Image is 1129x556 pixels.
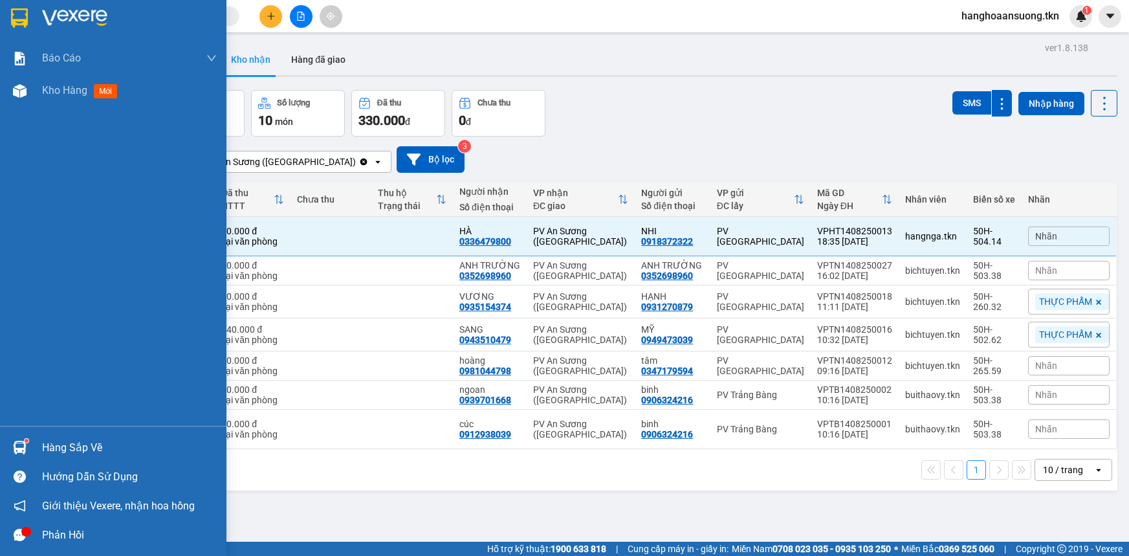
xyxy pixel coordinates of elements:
[215,183,290,217] th: Toggle SortBy
[817,429,892,439] div: 10:16 [DATE]
[641,236,693,247] div: 0918372322
[259,5,282,28] button: plus
[13,52,27,65] img: solution-icon
[817,419,892,429] div: VPTB1408250001
[717,424,804,434] div: PV Trảng Bàng
[452,90,545,137] button: Chưa thu0đ
[42,84,87,96] span: Kho hàng
[221,188,273,198] div: Đã thu
[459,429,511,439] div: 0912938039
[533,226,628,247] div: PV An Sương ([GEOGRAPHIC_DATA])
[1104,10,1116,22] span: caret-down
[14,529,26,541] span: message
[477,98,510,107] div: Chưa thu
[206,155,356,168] div: PV An Sương ([GEOGRAPHIC_DATA])
[405,117,410,127] span: đ
[377,98,401,107] div: Đã thu
[458,140,471,153] sup: 3
[817,335,892,345] div: 10:32 [DATE]
[221,44,281,75] button: Kho nhận
[290,5,312,28] button: file-add
[817,226,892,236] div: VPHT1408250013
[641,384,703,395] div: binh
[641,355,703,366] div: tâm
[14,500,26,512] span: notification
[973,384,1015,405] div: 50H-503.38
[616,542,618,556] span: |
[221,226,283,236] div: 30.000 đ
[297,194,366,205] div: Chưa thu
[281,44,356,75] button: Hàng đã giao
[11,8,28,28] img: logo-vxr
[973,291,1015,312] div: 50H-260.32
[42,526,217,545] div: Phản hồi
[206,53,217,63] span: down
[551,544,606,554] strong: 1900 633 818
[817,395,892,405] div: 10:16 [DATE]
[641,366,693,376] div: 0347179594
[901,542,994,556] span: Miền Bắc
[817,355,892,366] div: VPTN1408250012
[817,324,892,335] div: VPTN1408250016
[357,155,358,168] input: Selected PV An Sương (Hàng Hóa).
[905,424,960,434] div: buithaovy.tkn
[628,542,729,556] span: Cung cấp máy in - giấy in:
[1057,544,1066,553] span: copyright
[641,302,693,312] div: 0931270879
[717,260,804,281] div: PV [GEOGRAPHIC_DATA]
[641,419,703,429] div: binh
[1093,465,1104,475] svg: open
[358,113,405,128] span: 330.000
[1043,463,1083,476] div: 10 / trang
[1028,194,1110,205] div: Nhãn
[459,226,520,236] div: HÀ
[378,188,436,198] div: Thu hộ
[533,384,628,405] div: PV An Sương ([GEOGRAPHIC_DATA])
[905,265,960,276] div: bichtuyen.tkn
[459,355,520,366] div: hoàng
[951,8,1069,24] span: hanghoaansuong.tkn
[459,395,511,405] div: 0939701668
[973,419,1015,439] div: 50H-503.38
[905,361,960,371] div: bichtuyen.tkn
[373,157,383,167] svg: open
[717,226,804,247] div: PV [GEOGRAPHIC_DATA]
[533,355,628,376] div: PV An Sương ([GEOGRAPHIC_DATA])
[811,183,899,217] th: Toggle SortBy
[817,201,882,211] div: Ngày ĐH
[221,291,283,302] div: 20.000 đ
[1075,10,1087,22] img: icon-new-feature
[533,188,618,198] div: VP nhận
[817,271,892,281] div: 16:02 [DATE]
[773,544,891,554] strong: 0708 023 035 - 0935 103 250
[459,366,511,376] div: 0981044798
[459,335,511,345] div: 0943510479
[717,390,804,400] div: PV Trảng Bàng
[1004,542,1006,556] span: |
[717,355,804,376] div: PV [GEOGRAPHIC_DATA]
[641,271,693,281] div: 0352698960
[221,419,283,429] div: 40.000 đ
[1035,390,1057,400] span: Nhãn
[13,84,27,98] img: warehouse-icon
[973,324,1015,345] div: 50H-502.62
[1082,6,1091,15] sup: 1
[641,291,703,302] div: HẠNH
[641,260,703,271] div: ANH TRƯỜNG
[42,467,217,487] div: Hướng dẫn sử dụng
[905,329,960,340] div: bichtuyen.tkn
[1039,296,1092,307] span: THỰC PHẨM
[894,546,898,551] span: ⚪️
[641,324,703,335] div: MỸ
[221,335,283,345] div: Tại văn phòng
[94,84,117,98] span: mới
[641,429,693,439] div: 0906324216
[1035,424,1057,434] span: Nhãn
[952,91,991,115] button: SMS
[967,460,986,480] button: 1
[717,291,804,312] div: PV [GEOGRAPHIC_DATA]
[371,183,453,217] th: Toggle SortBy
[221,366,283,376] div: Tại văn phòng
[717,201,794,211] div: ĐC lấy
[221,271,283,281] div: Tại văn phòng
